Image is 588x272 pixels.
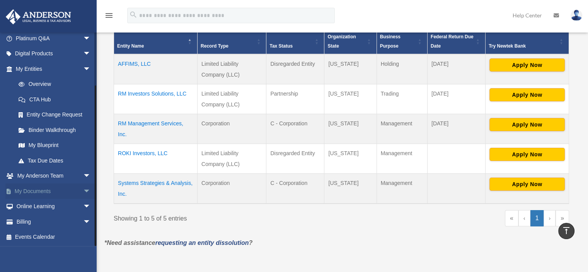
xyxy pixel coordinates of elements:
td: RM Management Services, Inc. [114,114,198,144]
a: Previous [518,210,530,226]
th: Try Newtek Bank : Activate to sort [485,29,569,54]
td: [US_STATE] [324,114,377,144]
span: Record Type [201,43,228,49]
td: [US_STATE] [324,144,377,173]
span: arrow_drop_down [83,61,99,77]
td: Corporation [198,114,266,144]
span: Entity Name [117,43,144,49]
th: Entity Name: Activate to invert sorting [114,29,198,54]
a: My Anderson Teamarrow_drop_down [5,168,102,184]
th: Federal Return Due Date: Activate to sort [427,29,485,54]
a: First [505,210,518,226]
img: User Pic [571,10,582,21]
td: Limited Liability Company (LLC) [198,144,266,173]
td: [DATE] [427,54,485,84]
td: [US_STATE] [324,173,377,204]
span: arrow_drop_down [83,168,99,184]
a: Digital Productsarrow_drop_down [5,46,102,62]
button: Apply Now [489,118,565,131]
td: Holding [377,54,427,84]
img: Anderson Advisors Platinum Portal [3,9,73,24]
a: My Blueprint [11,138,99,153]
td: Management [377,114,427,144]
th: Organization State: Activate to sort [324,29,377,54]
td: Corporation [198,173,266,204]
a: Last [556,210,569,226]
a: My Entitiesarrow_drop_down [5,61,99,77]
td: Disregarded Entity [266,54,324,84]
span: arrow_drop_down [83,46,99,62]
i: menu [104,11,114,20]
td: Disregarded Entity [266,144,324,173]
a: Binder Walkthrough [11,122,99,138]
a: Platinum Q&Aarrow_drop_down [5,31,102,46]
a: Online Learningarrow_drop_down [5,199,102,214]
td: Systems Strategies & Analysis, Inc. [114,173,198,204]
div: Try Newtek Bank [489,41,557,51]
td: Management [377,144,427,173]
a: Next [544,210,556,226]
a: My Documentsarrow_drop_down [5,183,102,199]
a: CTA Hub [11,92,99,107]
td: [US_STATE] [324,84,377,114]
td: [DATE] [427,114,485,144]
a: vertical_align_top [558,223,574,239]
a: Overview [11,77,95,92]
div: Showing 1 to 5 of 5 entries [114,210,336,224]
a: Events Calendar [5,229,102,245]
span: Federal Return Due Date [431,34,474,49]
span: arrow_drop_down [83,183,99,199]
td: RM Investors Solutions, LLC [114,84,198,114]
td: [DATE] [427,84,485,114]
a: 1 [530,210,544,226]
th: Record Type: Activate to sort [198,29,266,54]
span: Organization State [327,34,356,49]
a: requesting an entity dissolution [155,239,249,246]
button: Apply Now [489,88,565,101]
button: Apply Now [489,178,565,191]
td: Partnership [266,84,324,114]
td: AFFIMS, LLC [114,54,198,84]
i: search [129,10,138,19]
a: Entity Change Request [11,107,99,123]
td: ROKI Investors, LLC [114,144,198,173]
a: menu [104,14,114,20]
span: Business Purpose [380,34,401,49]
span: arrow_drop_down [83,199,99,215]
th: Business Purpose: Activate to sort [377,29,427,54]
span: Tax Status [269,43,293,49]
td: C - Corporation [266,173,324,204]
td: Trading [377,84,427,114]
th: Tax Status: Activate to sort [266,29,324,54]
td: C - Corporation [266,114,324,144]
td: Management [377,173,427,204]
span: arrow_drop_down [83,31,99,46]
a: Tax Due Dates [11,153,99,168]
button: Apply Now [489,148,565,161]
i: vertical_align_top [562,226,571,235]
button: Apply Now [489,58,565,72]
a: Billingarrow_drop_down [5,214,102,229]
td: [US_STATE] [324,54,377,84]
td: Limited Liability Company (LLC) [198,54,266,84]
em: *Need assistance ? [104,239,252,246]
td: Limited Liability Company (LLC) [198,84,266,114]
span: arrow_drop_down [83,214,99,230]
